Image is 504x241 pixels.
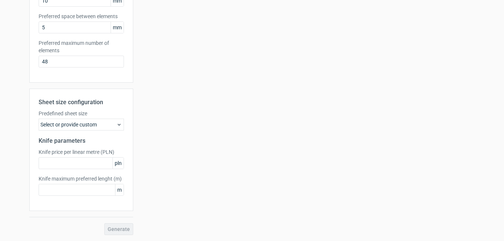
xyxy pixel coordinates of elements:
[115,184,124,195] span: m
[39,148,124,156] label: Knife price per linear metre (PLN)
[111,22,124,33] span: mm
[39,13,124,20] label: Preferred space between elements
[39,136,124,145] h2: Knife parameters
[39,98,124,107] h2: Sheet size configuration
[39,119,124,131] div: Select or provide custom
[39,175,124,182] label: Knife maximum preferred lenght (m)
[39,39,124,54] label: Preferred maximum number of elements
[112,158,124,169] span: pln
[39,110,124,117] label: Predefined sheet size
